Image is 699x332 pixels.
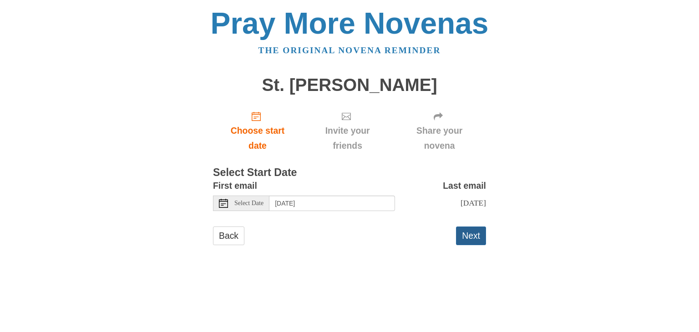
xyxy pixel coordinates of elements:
[213,178,257,193] label: First email
[222,123,293,153] span: Choose start date
[213,167,486,179] h3: Select Start Date
[213,226,244,245] a: Back
[234,200,263,206] span: Select Date
[402,123,477,153] span: Share your novena
[461,198,486,207] span: [DATE]
[213,75,486,95] h1: St. [PERSON_NAME]
[258,45,441,55] a: The original novena reminder
[311,123,384,153] span: Invite your friends
[456,226,486,245] button: Next
[393,104,486,158] div: Click "Next" to confirm your start date first.
[302,104,393,158] div: Click "Next" to confirm your start date first.
[211,6,489,40] a: Pray More Novenas
[213,104,302,158] a: Choose start date
[443,178,486,193] label: Last email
